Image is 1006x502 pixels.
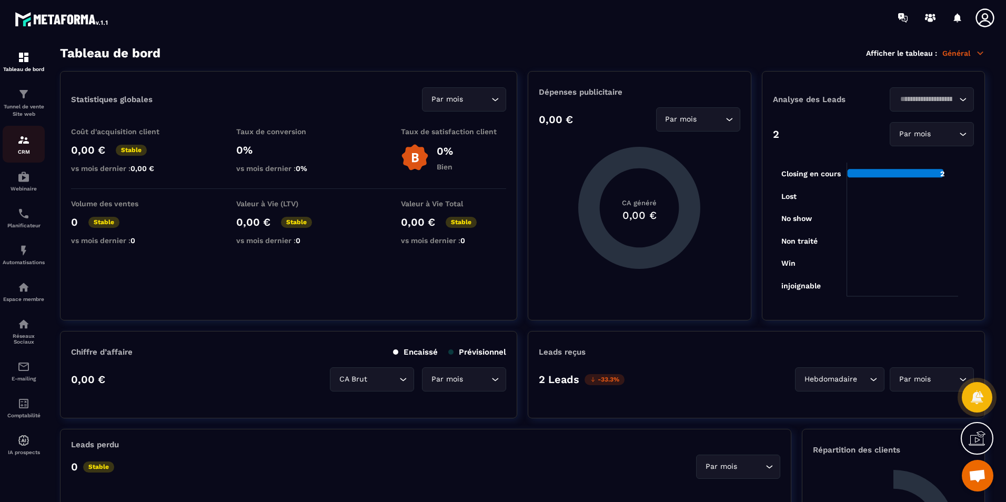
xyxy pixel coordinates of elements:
[933,128,957,140] input: Search for option
[795,367,884,391] div: Search for option
[71,373,105,386] p: 0,00 €
[130,236,135,245] span: 0
[17,360,30,373] img: email
[3,236,45,273] a: automationsautomationsAutomatisations
[369,374,397,385] input: Search for option
[3,413,45,418] p: Comptabilité
[71,460,78,473] p: 0
[3,186,45,192] p: Webinaire
[393,347,438,357] p: Encaissé
[236,164,341,173] p: vs mois dernier :
[116,145,147,156] p: Stable
[17,134,30,146] img: formation
[663,114,699,125] span: Par mois
[460,236,465,245] span: 0
[656,107,740,132] div: Search for option
[3,259,45,265] p: Automatisations
[465,374,489,385] input: Search for option
[236,236,341,245] p: vs mois dernier :
[71,164,176,173] p: vs mois dernier :
[699,114,723,125] input: Search for option
[296,164,307,173] span: 0%
[781,237,818,245] tspan: Non traité
[539,373,579,386] p: 2 Leads
[703,461,739,473] span: Par mois
[942,48,985,58] p: Général
[539,87,740,97] p: Dépenses publicitaire
[781,214,812,223] tspan: No show
[813,445,974,455] p: Répartition des clients
[933,374,957,385] input: Search for option
[401,199,506,208] p: Valeur à Vie Total
[17,88,30,101] img: formation
[17,207,30,220] img: scheduler
[422,367,506,391] div: Search for option
[3,376,45,381] p: E-mailing
[236,216,270,228] p: 0,00 €
[236,127,341,136] p: Taux de conversion
[337,374,369,385] span: CA Brut
[859,374,867,385] input: Search for option
[71,127,176,136] p: Coût d'acquisition client
[71,347,133,357] p: Chiffre d’affaire
[773,95,873,104] p: Analyse des Leads
[83,461,114,473] p: Stable
[401,127,506,136] p: Taux de satisfaction client
[437,163,453,171] p: Bien
[781,282,821,290] tspan: injoignable
[802,374,859,385] span: Hebdomadaire
[401,236,506,245] p: vs mois dernier :
[71,144,105,156] p: 0,00 €
[130,164,154,173] span: 0,00 €
[897,128,933,140] span: Par mois
[60,46,160,61] h3: Tableau de bord
[897,374,933,385] span: Par mois
[88,217,119,228] p: Stable
[15,9,109,28] img: logo
[539,347,586,357] p: Leads reçus
[3,223,45,228] p: Planificateur
[890,87,974,112] div: Search for option
[3,353,45,389] a: emailemailE-mailing
[17,318,30,330] img: social-network
[539,113,573,126] p: 0,00 €
[71,216,78,228] p: 0
[781,192,797,200] tspan: Lost
[236,144,341,156] p: 0%
[696,455,780,479] div: Search for option
[401,216,435,228] p: 0,00 €
[437,145,453,157] p: 0%
[17,170,30,183] img: automations
[3,310,45,353] a: social-networksocial-networkRéseaux Sociaux
[3,333,45,345] p: Réseaux Sociaux
[17,244,30,257] img: automations
[281,217,312,228] p: Stable
[71,199,176,208] p: Volume des ventes
[3,389,45,426] a: accountantaccountantComptabilité
[401,144,429,172] img: b-badge-o.b3b20ee6.svg
[3,199,45,236] a: schedulerschedulerPlanificateur
[330,367,414,391] div: Search for option
[3,126,45,163] a: formationformationCRM
[3,449,45,455] p: IA prospects
[3,163,45,199] a: automationsautomationsWebinaire
[585,374,625,385] p: -33.3%
[781,259,796,267] tspan: Win
[3,80,45,126] a: formationformationTunnel de vente Site web
[429,374,465,385] span: Par mois
[890,122,974,146] div: Search for option
[429,94,465,105] span: Par mois
[962,460,993,491] div: Ouvrir le chat
[773,128,779,140] p: 2
[71,236,176,245] p: vs mois dernier :
[781,169,841,178] tspan: Closing en cours
[3,66,45,72] p: Tableau de bord
[17,397,30,410] img: accountant
[422,87,506,112] div: Search for option
[17,281,30,294] img: automations
[3,296,45,302] p: Espace membre
[17,51,30,64] img: formation
[236,199,341,208] p: Valeur à Vie (LTV)
[3,273,45,310] a: automationsautomationsEspace membre
[897,94,957,105] input: Search for option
